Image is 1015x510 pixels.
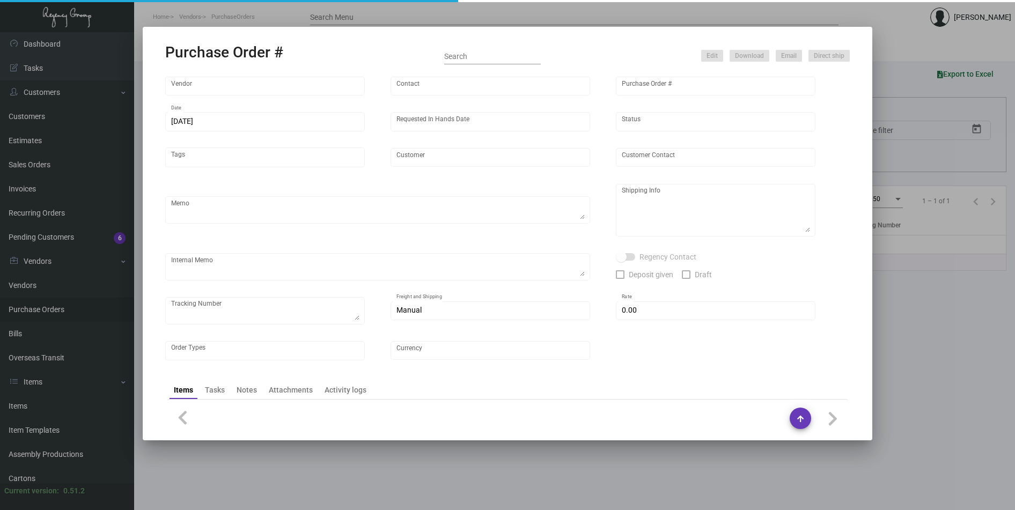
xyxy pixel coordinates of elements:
span: Deposit given [629,268,673,281]
button: Direct ship [808,50,850,62]
div: Items [174,385,193,396]
button: Download [730,50,769,62]
button: Edit [701,50,723,62]
div: Notes [237,385,257,396]
span: Draft [695,268,712,281]
div: Tasks [205,385,225,396]
span: Direct ship [814,51,844,61]
div: 0.51.2 [63,485,85,497]
div: Activity logs [325,385,366,396]
span: Manual [396,306,422,314]
div: Attachments [269,385,313,396]
span: Edit [707,51,718,61]
div: Current version: [4,485,59,497]
button: Email [776,50,802,62]
span: Email [781,51,797,61]
span: Regency Contact [639,250,696,263]
span: Download [735,51,764,61]
h2: Purchase Order # [165,43,283,62]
